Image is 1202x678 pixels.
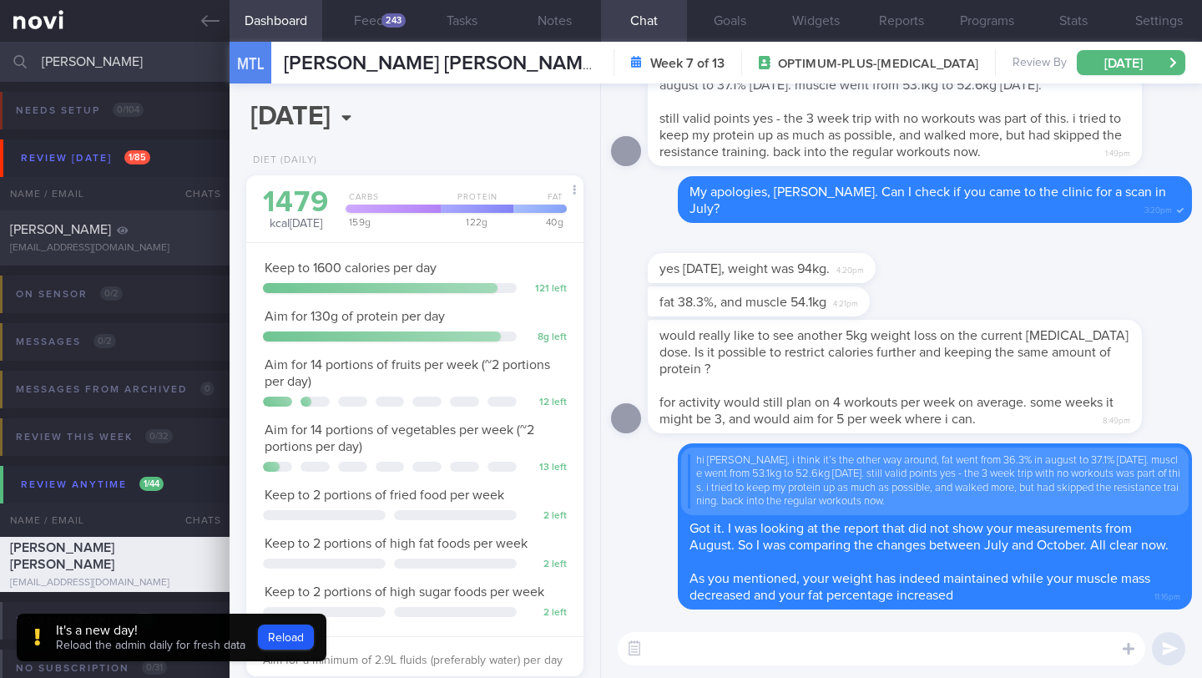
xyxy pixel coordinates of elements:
span: Reload the admin daily for fresh data [56,640,245,651]
div: Carbs [341,192,441,213]
div: Needs setup [12,99,148,122]
span: 11:16pm [1154,587,1180,603]
div: Review anytime [17,473,168,496]
div: 159 g [341,217,441,227]
div: hi [PERSON_NAME], i think it’s the other way around, fat went from 36.3% in august to 37.1% [DATE... [688,454,1182,508]
span: Review By [1013,56,1067,71]
span: 0 / 104 [113,103,144,117]
span: still valid points yes - the 3 week trip with no workouts was part of this. i tried to keep my pr... [659,112,1122,159]
div: 40 g [508,217,567,227]
span: 0 [200,382,215,396]
span: My apologies, [PERSON_NAME]. Can I check if you came to the clinic for a scan in July? [689,185,1166,215]
div: 2 left [525,559,567,571]
div: 121 left [525,283,567,296]
span: 3:20pm [1144,200,1172,216]
div: [EMAIL_ADDRESS][DOMAIN_NAME] [10,242,220,255]
div: Review this week [12,426,177,448]
div: Fat [508,192,567,213]
span: Keep to 2 portions of high fat foods per week [265,537,528,550]
span: OPTIMUM-PLUS-[MEDICAL_DATA] [778,56,978,73]
div: kcal [DATE] [263,188,329,232]
span: Aim for 14 portions of vegetables per week (~2 portions per day) [265,423,534,453]
div: 13 left [525,462,567,474]
span: Keep to 1600 calories per day [265,261,437,275]
div: MTL [225,32,275,96]
span: Got it. I was looking at the report that did not show your measurements from August. So I was com... [689,522,1169,552]
span: As you mentioned, your weight has indeed maintained while your muscle mass decreased and your fat... [689,572,1150,602]
span: fat 38.3%, and muscle 54.1kg [659,296,826,309]
button: [DATE] [1077,50,1185,75]
div: Messages [12,331,120,353]
div: [EMAIL_ADDRESS][DOMAIN_NAME] [10,577,220,589]
span: Keep to 2 portions of high sugar foods per week [265,585,544,599]
span: for activity would still plan on 4 workouts per week on average. some weeks it might be 3, and wo... [659,396,1114,426]
span: [PERSON_NAME] [PERSON_NAME] [10,541,114,571]
div: 2 left [525,607,567,620]
div: 243 [381,13,406,28]
span: 1:49pm [1105,144,1130,159]
div: Chats [163,503,230,537]
span: Keep to 2 portions of fried food per week [265,488,504,502]
div: 1479 [263,188,329,217]
div: No review date [12,610,160,632]
div: On sensor [12,283,127,306]
div: 122 g [436,217,513,227]
span: 1 / 85 [124,150,150,164]
div: 8 g left [525,331,567,344]
div: Chats [163,177,230,210]
div: Protein [436,192,513,213]
span: 0 / 2 [93,334,116,348]
span: 0 / 32 [145,429,173,443]
div: 2 left [525,510,567,523]
div: Diet (Daily) [246,154,317,167]
div: 12 left [525,397,567,409]
span: Aim for 14 portions of fruits per week (~2 portions per day) [265,358,550,388]
button: Reload [258,625,314,650]
span: Aim for 130g of protein per day [265,310,445,323]
span: 0 / 2 [100,286,123,301]
div: It's a new day! [56,622,245,639]
strong: Week 7 of 13 [650,55,725,72]
span: [PERSON_NAME] [PERSON_NAME] [284,53,599,73]
div: Review [DATE] [17,147,154,169]
span: 4:20pm [836,261,864,276]
div: Messages from Archived [12,378,219,401]
span: yes [DATE], weight was 94kg. [659,262,830,276]
span: 8:49pm [1103,411,1130,427]
span: Aim for a minimum of 2.9L fluids (preferably water) per day [263,655,563,666]
span: 4:21pm [833,294,858,310]
span: [PERSON_NAME] [10,223,111,236]
span: would really like to see another 5kg weight loss on the current [MEDICAL_DATA] dose. Is it possib... [659,329,1129,376]
span: 1 / 44 [139,477,164,491]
